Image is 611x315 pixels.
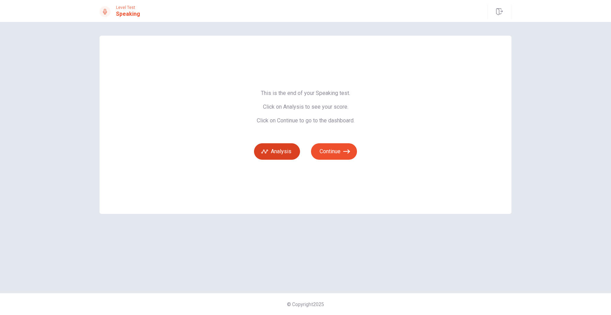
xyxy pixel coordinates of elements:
span: This is the end of your Speaking test. Click on Analysis to see your score. Click on Continue to ... [254,90,357,124]
button: Analysis [254,143,300,160]
span: Level Test [116,5,140,10]
span: © Copyright 2025 [287,302,324,307]
button: Continue [311,143,357,160]
h1: Speaking [116,10,140,18]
